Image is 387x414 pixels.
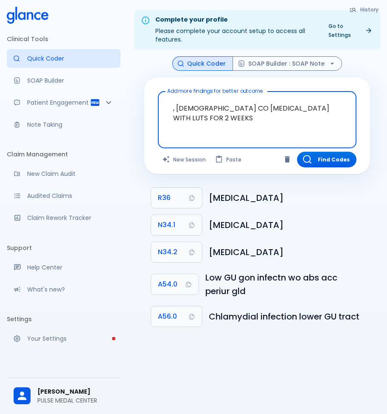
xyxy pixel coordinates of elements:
[209,245,363,259] h6: Other urethritis
[27,120,114,129] p: Note Taking
[7,208,121,227] a: Monitor progress of claim corrections
[158,219,175,231] span: N34.1
[164,95,351,131] textarea: , [DEMOGRAPHIC_DATA] CO [MEDICAL_DATA] WITH LUTS FOR 2 WEEKS
[7,164,121,183] a: Audit a new claim
[7,115,121,134] a: Advanced note-taking
[281,153,294,166] button: Clear
[7,186,121,205] a: View audited claims
[297,152,356,167] button: Find Codes
[205,271,363,298] h6: Gonococcal infection of lower genitourinary tract without periurethral or accessory gland abscess
[27,98,90,107] p: Patient Engagement
[7,71,121,90] a: Docugen: Compose a clinical documentation in seconds
[7,258,121,277] a: Get help from our support team
[155,15,317,25] div: Complete your profile
[172,56,233,71] button: Quick Coder
[7,309,121,329] li: Settings
[233,56,342,71] button: SOAP Builder : SOAP Note
[151,274,199,295] button: Copy Code A54.0 to clipboard
[27,192,114,200] p: Audited Claims
[27,334,114,343] p: Your Settings
[7,29,121,49] li: Clinical Tools
[7,280,121,299] div: Recent updates and feature releases
[155,13,317,47] div: Please complete your account setup to access all features.
[27,54,114,63] p: Quick Coder
[7,381,121,411] div: [PERSON_NAME]PULSE MEDAL CENTER
[7,238,121,258] li: Support
[209,191,363,205] h6: Urethral discharge
[27,263,114,272] p: Help Center
[37,396,114,405] p: PULSE MEDAL CENTER
[323,20,377,41] a: Go to Settings
[151,242,202,262] button: Copy Code N34.2 to clipboard
[27,76,114,85] p: SOAP Builder
[37,387,114,396] span: [PERSON_NAME]
[209,218,363,232] h6: Nonspecific urethritis
[27,285,114,294] p: What's new?
[7,93,121,112] div: Patient Reports & Referrals
[209,310,363,323] h6: Chlamydial infection of lower genitourinary tract
[158,278,177,290] span: A54.0
[7,49,121,68] a: Moramiz: Find ICD10AM codes instantly
[158,246,177,258] span: N34.2
[7,329,121,348] a: Please complete account setup
[211,152,247,167] button: Paste from clipboard
[151,188,202,208] button: Copy Code R36 to clipboard
[7,144,121,164] li: Claim Management
[151,215,202,235] button: Copy Code N34.1 to clipboard
[158,152,211,167] button: Clears all inputs and results.
[345,3,384,16] button: History
[158,192,171,204] span: R36
[158,311,177,322] span: A56.0
[27,169,114,178] p: New Claim Audit
[27,214,114,222] p: Claim Rework Tracker
[151,306,202,327] button: Copy Code A56.0 to clipboard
